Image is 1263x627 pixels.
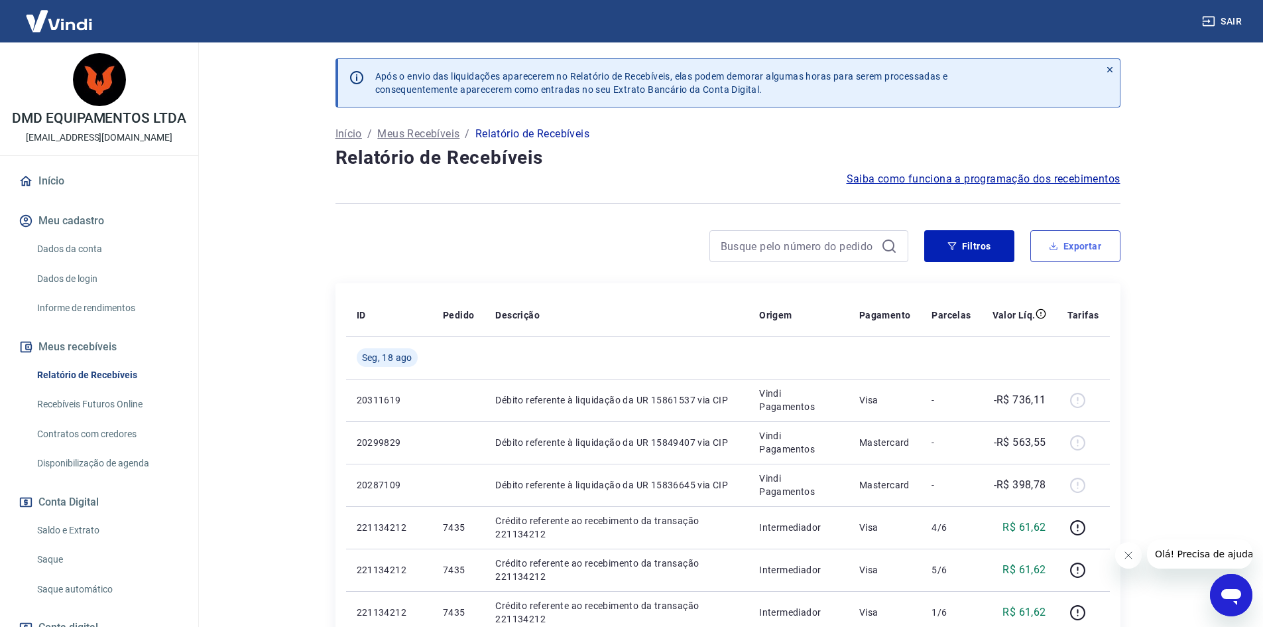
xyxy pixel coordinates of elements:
a: Início [16,167,182,196]
p: Vindi Pagamentos [759,472,838,498]
p: Vindi Pagamentos [759,429,838,456]
p: Intermediador [759,563,838,577]
p: Relatório de Recebíveis [475,126,589,142]
p: Valor Líq. [992,309,1036,322]
p: Visa [859,393,911,407]
p: Visa [859,521,911,534]
p: Descrição [495,309,540,322]
p: Débito referente à liquidação da UR 15849407 via CIP [495,436,738,449]
a: Meus Recebíveis [377,126,459,142]
p: Mastercard [859,436,911,449]
a: Recebíveis Futuros Online [32,391,182,418]
a: Início [335,126,362,142]
p: R$ 61,62 [1002,520,1046,535]
button: Conta Digital [16,488,182,517]
img: Vindi [16,1,102,41]
p: -R$ 563,55 [994,435,1046,451]
p: 20299829 [357,436,422,449]
a: Informe de rendimentos [32,295,182,322]
p: Pedido [443,309,474,322]
p: Pagamento [859,309,911,322]
button: Filtros [924,230,1014,262]
p: Origem [759,309,792,322]
a: Dados da conta [32,236,182,263]
img: c05372d4-3466-474d-a193-cf8ef39b4877.jpeg [73,53,126,106]
p: 20287109 [357,478,422,492]
p: - [932,436,971,449]
p: DMD EQUIPAMENTOS LTDA [12,111,186,125]
p: / [465,126,469,142]
button: Meu cadastro [16,206,182,236]
p: Crédito referente ao recebimento da transação 221134212 [495,599,738,626]
iframe: Fechar mensagem [1115,542,1142,569]
a: Saiba como funciona a programação dos recebimentos [847,171,1120,187]
iframe: Mensagem da empresa [1147,539,1252,569]
p: 7435 [443,606,474,619]
button: Sair [1199,9,1247,34]
p: Crédito referente ao recebimento da transação 221134212 [495,557,738,583]
p: 221134212 [357,521,422,534]
a: Dados de login [32,265,182,293]
p: [EMAIL_ADDRESS][DOMAIN_NAME] [26,131,172,145]
iframe: Botão para abrir a janela de mensagens [1210,574,1252,616]
p: Intermediador [759,521,838,534]
p: - [932,478,971,492]
p: Parcelas [932,309,971,322]
a: Relatório de Recebíveis [32,362,182,389]
p: Mastercard [859,478,911,492]
a: Saldo e Extrato [32,517,182,544]
p: 4/6 [932,521,971,534]
p: 221134212 [357,563,422,577]
p: 7435 [443,563,474,577]
p: -R$ 736,11 [994,392,1046,408]
button: Exportar [1030,230,1120,262]
p: R$ 61,62 [1002,562,1046,578]
input: Busque pelo número do pedido [721,236,876,256]
p: Crédito referente ao recebimento da transação 221134212 [495,514,738,541]
p: 1/6 [932,606,971,619]
p: 7435 [443,521,474,534]
a: Contratos com credores [32,421,182,448]
a: Saque automático [32,576,182,603]
p: Débito referente à liquidação da UR 15861537 via CIP [495,393,738,407]
p: Após o envio das liquidações aparecerem no Relatório de Recebíveis, elas podem demorar algumas ho... [375,70,948,96]
a: Saque [32,546,182,573]
span: Seg, 18 ago [362,351,412,364]
p: Visa [859,606,911,619]
p: Vindi Pagamentos [759,387,838,413]
p: 5/6 [932,563,971,577]
p: ID [357,309,366,322]
p: Tarifas [1067,309,1099,322]
p: -R$ 398,78 [994,477,1046,493]
p: 221134212 [357,606,422,619]
button: Meus recebíveis [16,332,182,362]
p: Débito referente à liquidação da UR 15836645 via CIP [495,478,738,492]
a: Disponibilização de agenda [32,450,182,477]
p: R$ 61,62 [1002,604,1046,620]
p: Intermediador [759,606,838,619]
span: Olá! Precisa de ajuda? [8,9,111,20]
p: Visa [859,563,911,577]
h4: Relatório de Recebíveis [335,145,1120,171]
p: - [932,393,971,407]
p: 20311619 [357,393,422,407]
p: / [367,126,372,142]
